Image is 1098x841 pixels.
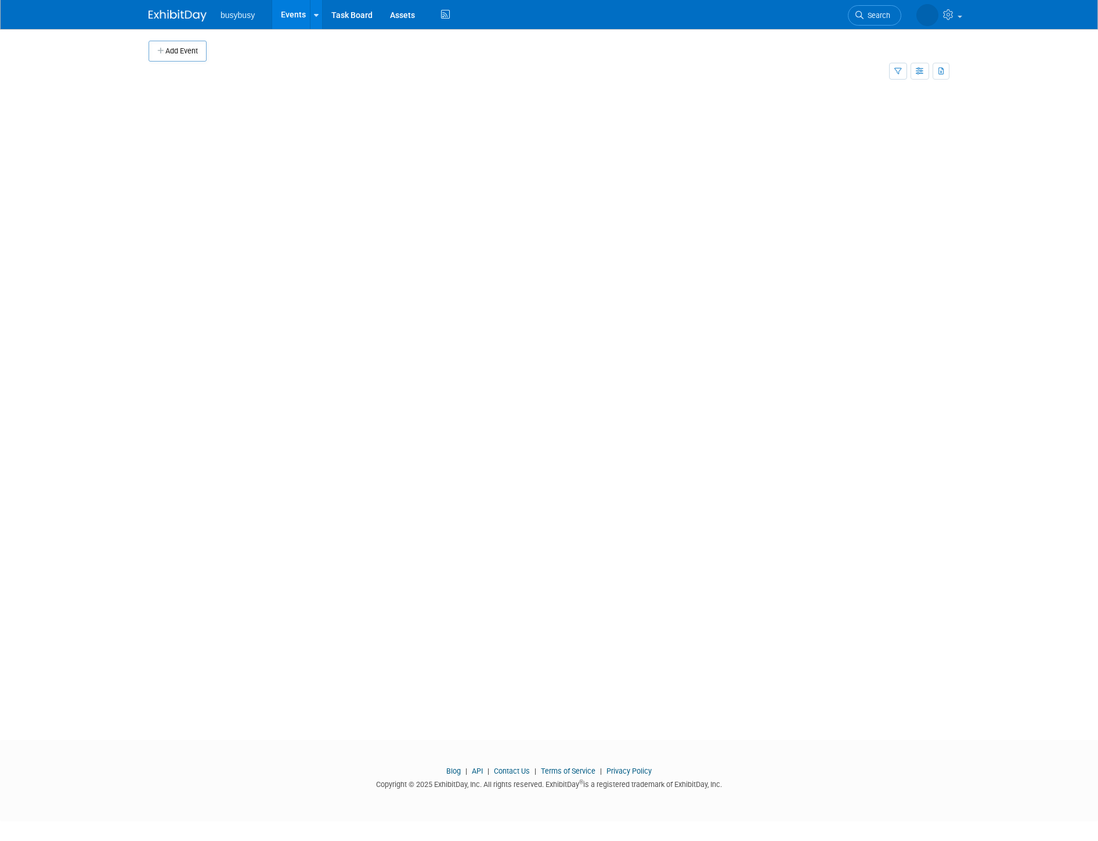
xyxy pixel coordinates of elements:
[446,767,461,775] a: Blog
[532,767,539,775] span: |
[149,41,207,62] button: Add Event
[916,4,938,26] img: Braden Gillespie
[494,767,530,775] a: Contact Us
[221,10,255,20] span: busybusy
[597,767,605,775] span: |
[579,779,583,785] sup: ®
[864,11,890,20] span: Search
[485,767,492,775] span: |
[472,767,483,775] a: API
[149,10,207,21] img: ExhibitDay
[848,5,901,26] a: Search
[463,767,470,775] span: |
[541,767,595,775] a: Terms of Service
[606,767,652,775] a: Privacy Policy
